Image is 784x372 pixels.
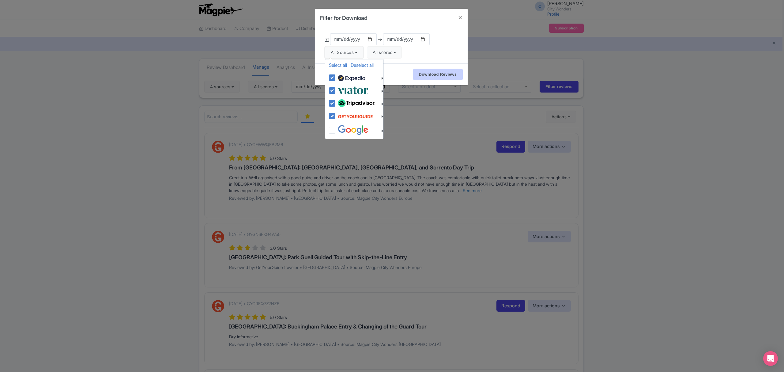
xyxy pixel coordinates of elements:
[367,46,402,59] button: All scores
[338,74,365,83] img: expedia22-01-93867e2ff94c7cd37d965f09d456db68.svg
[325,59,384,139] ul: All Sources
[413,69,463,80] input: Download Reviews
[338,125,368,135] img: google-96de159c2084212d3cdd3c2fb262314c.svg
[320,14,367,22] h4: Filter for Download
[338,111,373,122] img: get_your_guide-5a6366678479520ec94e3f9d2b9f304b.svg
[351,62,374,68] a: Deselect all
[325,46,363,59] button: All Sources
[763,351,778,366] div: Open Intercom Messenger
[338,99,375,107] img: tripadvisor_background-ebb97188f8c6c657a79ad20e0caa6051.svg
[338,85,368,95] img: viator-e2bf771eb72f7a6029a5edfbb081213a.svg
[329,62,347,68] a: Select all
[453,9,468,26] button: Close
